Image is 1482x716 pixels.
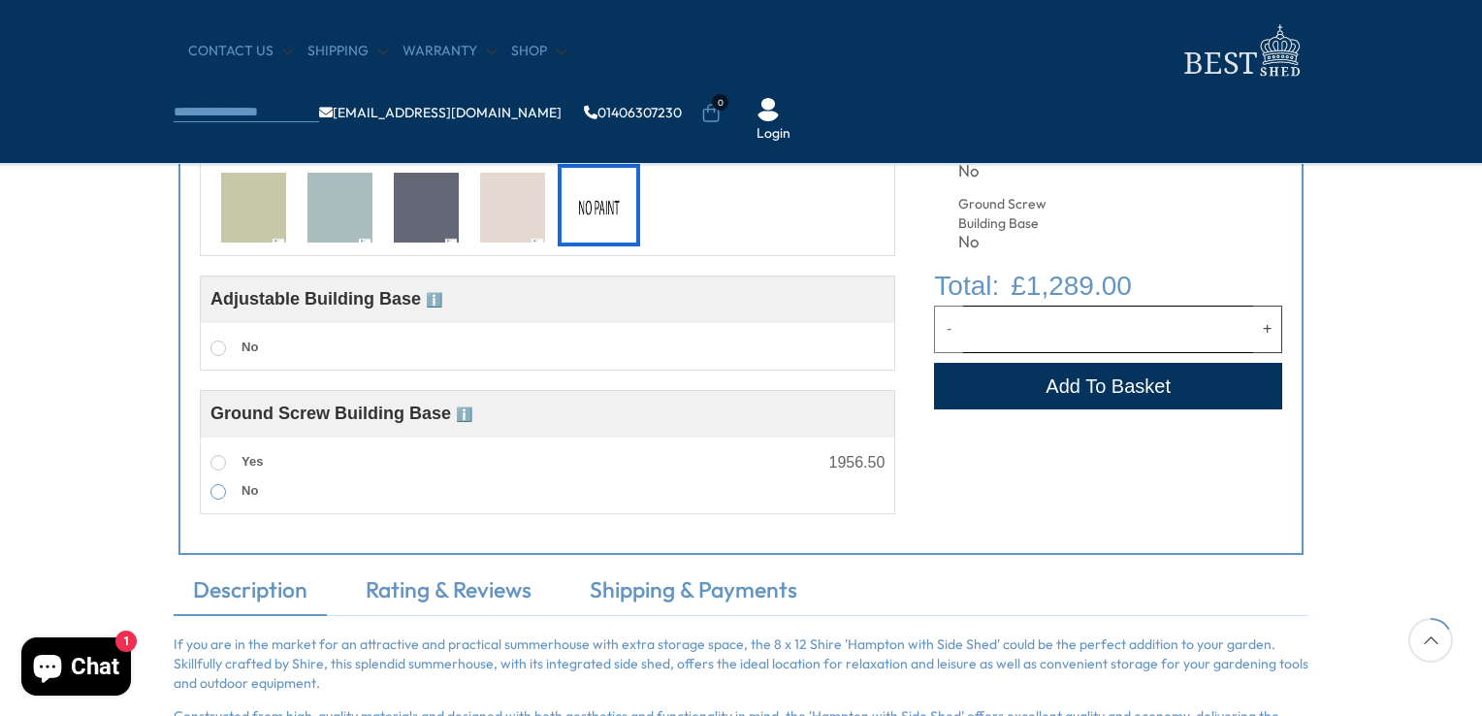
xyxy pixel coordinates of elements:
a: 0 [701,104,721,123]
div: T7010 [212,164,295,246]
div: Ground Screw Building Base [958,195,1078,233]
img: No Paint [566,173,631,244]
div: No [958,163,1078,179]
inbox-online-store-chat: Shopify online store chat [16,637,137,700]
div: 1956.50 [828,455,885,471]
span: No [242,483,258,498]
input: Quantity [963,306,1253,352]
a: Login [757,124,790,144]
a: Shipping & Payments [570,574,817,615]
div: No Paint [558,164,640,246]
div: T7024 [299,164,381,246]
span: 0 [712,94,728,111]
img: T7010 [221,173,286,244]
a: CONTACT US [188,42,293,61]
span: ℹ️ [426,292,442,308]
a: Rating & Reviews [346,574,551,615]
img: User Icon [757,98,780,121]
span: ℹ️ [456,407,472,422]
button: Increase quantity [1253,306,1282,352]
a: Shipping [307,42,388,61]
div: No [958,234,1078,250]
a: Description [174,574,327,615]
span: £1,289.00 [1011,266,1132,306]
span: Yes [242,454,263,469]
div: T7033 [385,164,467,246]
img: T7024 [307,173,372,244]
span: Adjustable Building Base [210,289,442,309]
div: T7078 [471,164,554,246]
a: 01406307230 [584,106,682,119]
button: Decrease quantity [934,306,963,352]
a: Shop [511,42,566,61]
a: [EMAIL_ADDRESS][DOMAIN_NAME] [319,106,562,119]
img: T7078 [480,173,545,244]
p: If you are in the market for an attractive and practical summerhouse with extra storage space, th... [174,635,1308,693]
span: No [242,340,258,354]
span: Ground Screw Building Base [210,404,472,423]
img: logo [1173,19,1308,82]
a: Warranty [403,42,497,61]
img: T7033 [394,173,459,244]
